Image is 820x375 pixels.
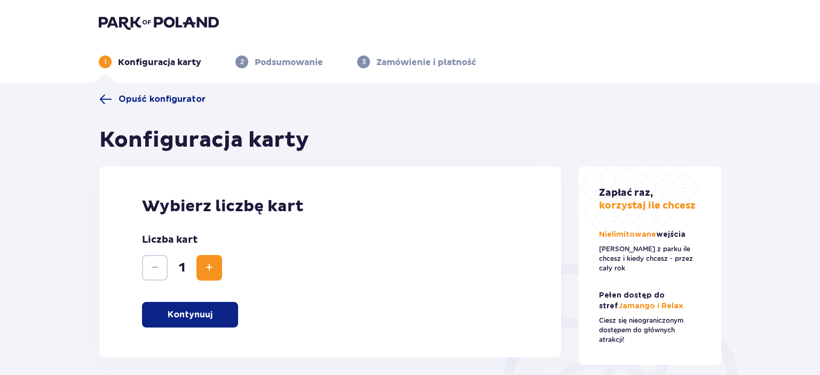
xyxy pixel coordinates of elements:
[362,57,366,67] p: 3
[599,187,653,199] span: Zapłać raz,
[599,244,701,273] p: [PERSON_NAME] z parku ile chcesz i kiedy chcesz - przez cały rok
[99,93,206,106] a: Opuść konfigurator
[599,292,665,310] span: Pełen dostęp do stref
[376,57,476,68] p: Zamówienie i płatność
[142,302,238,328] button: Kontynuuj
[142,196,518,217] p: Wybierz liczbę kart
[599,290,701,312] p: Jamango i Relax
[170,260,194,276] span: 1
[656,231,685,238] span: wejścia
[99,15,219,30] img: Park of Poland logo
[118,57,201,68] p: Konfiguracja karty
[599,229,688,240] p: Nielimitowane
[599,187,696,212] p: korzystaj ile chcesz
[196,255,222,281] button: Increase
[599,316,701,345] p: Ciesz się nieograniczonym dostępem do głównych atrakcji!
[104,57,107,67] p: 1
[168,309,212,321] p: Kontynuuj
[255,57,323,68] p: Podsumowanie
[142,234,198,246] p: Liczba kart
[119,93,206,105] span: Opuść konfigurator
[240,57,244,67] p: 2
[142,255,168,281] button: Decrease
[99,127,309,154] h1: Konfiguracja karty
